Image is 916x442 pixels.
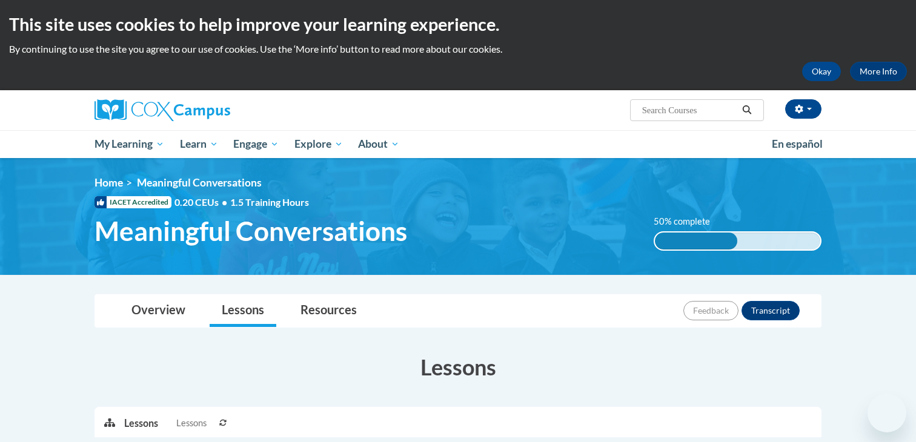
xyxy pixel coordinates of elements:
[9,42,907,56] p: By continuing to use the site you agree to our use of cookies. Use the ‘More info’ button to read...
[95,196,171,208] span: IACET Accredited
[137,176,262,189] span: Meaningful Conversations
[95,176,123,189] a: Home
[785,99,821,119] button: Account Settings
[654,215,723,228] label: 50% complete
[655,233,738,249] div: 50% complete
[87,130,172,158] a: My Learning
[772,137,823,150] span: En español
[95,99,230,121] img: Cox Campus
[9,12,907,36] h2: This site uses cookies to help improve your learning experience.
[868,394,906,432] iframe: Button to launch messaging window
[802,62,841,81] button: Okay
[76,130,840,158] div: Main menu
[358,137,399,151] span: About
[764,131,831,157] a: En español
[172,130,226,158] a: Learn
[233,137,279,151] span: Engage
[222,196,227,208] span: •
[738,103,756,117] button: Search
[210,295,276,327] a: Lessons
[95,99,325,121] a: Cox Campus
[288,295,369,327] a: Resources
[119,295,197,327] a: Overview
[742,301,800,320] button: Transcript
[225,130,287,158] a: Engage
[230,196,309,208] span: 1.5 Training Hours
[95,352,821,382] h3: Lessons
[683,301,738,320] button: Feedback
[850,62,907,81] a: More Info
[351,130,408,158] a: About
[174,196,230,209] span: 0.20 CEUs
[287,130,351,158] a: Explore
[95,215,407,247] span: Meaningful Conversations
[294,137,343,151] span: Explore
[176,417,207,430] span: Lessons
[641,103,738,117] input: Search Courses
[95,137,164,151] span: My Learning
[124,417,158,430] p: Lessons
[180,137,218,151] span: Learn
